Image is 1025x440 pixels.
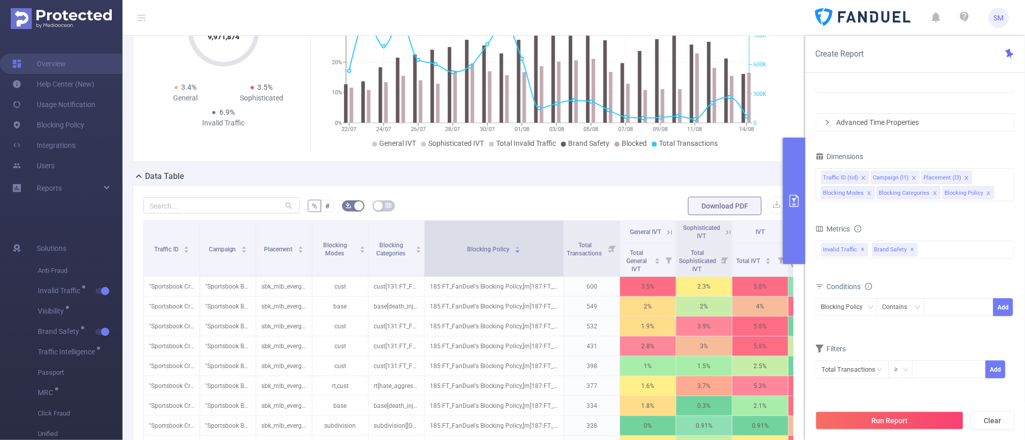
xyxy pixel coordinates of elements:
[971,411,1015,430] button: Clear
[653,126,668,133] tspan: 09/08
[993,298,1013,316] button: Add
[183,245,189,251] div: Sort
[144,297,200,316] p: "Sportsbook Creative Beta" [27356]
[256,416,312,435] p: sbk_mlb_evergreen-sil-test-prospecting-banner_il_300x250 [9640657]
[38,261,123,281] span: Anti-Fraud
[416,245,422,248] i: icon: caret-up
[659,139,718,147] span: Total Transactions
[753,32,766,39] tspan: 900K
[184,245,189,248] i: icon: caret-up
[256,337,312,356] p: sbk_mlb_evergreen-sil-test-prospecting-banner_il_300x250 [9640657]
[915,304,921,312] i: icon: down
[385,202,392,209] i: icon: table
[911,244,915,256] span: ✕
[312,356,368,376] p: cust
[145,170,184,183] h2: Data Table
[12,156,55,176] a: Users
[148,93,224,103] div: General
[425,356,564,376] p: 185:FT_FanDuel's Blocking Policy,[m]187:FT_FanDuel's Gambling Monitoring
[38,307,67,315] span: Visibility
[425,416,564,435] p: 185:FT_FanDuel's Blocking Policy,[m]187:FT_FanDuel's Gambling Monitoring
[655,260,661,263] i: icon: caret-down
[861,244,865,256] span: ✕
[298,245,304,248] i: icon: caret-up
[789,376,844,396] p: 100%
[824,119,831,125] i: icon: right
[258,83,273,91] span: 3.5%
[200,396,256,416] p: "Sportsbook Beta Testing" [280108]
[369,277,424,296] p: cust[131:FT_FanDuel's Gambling Keywords Blocking|119:FanDuel Keyword List - [DATE] [[check-only:u...
[733,356,788,376] p: 2.5%
[12,115,84,135] a: Blocking Policy
[37,178,62,198] a: Reports
[369,337,424,356] p: cust[131:FT_FanDuel's Gambling Keywords Blocking|119:FanDuel Keyword List - [DATE] [[check-only:u...
[816,49,864,59] span: Create Report
[789,297,844,316] p: 99.6%
[733,416,788,435] p: 0.91%
[332,90,342,96] tspan: 10%
[627,249,647,273] span: Total General IVT
[38,328,83,335] span: Brand Safety
[877,186,941,199] li: Blocking Categories
[12,54,66,74] a: Overview
[662,244,676,276] i: Filter menu
[256,317,312,336] p: sbk_mlb_evergreen-sil-test-prospecting-banner_nc_300x250 [9640673]
[38,287,84,294] span: Invalid Traffic
[816,114,1014,131] div: icon: rightAdvanced Time Properties
[360,245,365,248] i: icon: caret-up
[298,249,304,252] i: icon: caret-down
[894,361,905,378] div: ≥
[564,317,620,336] p: 532
[154,246,180,253] span: Traffic ID
[369,376,424,396] p: rt[hate_aggression:medium],cust[119:FanDuel Keyword List - [DATE] [[check-only:url, title, descri...
[789,356,844,376] p: 49.2%
[861,175,866,182] i: icon: close
[209,246,238,253] span: Campaign
[38,389,57,396] span: MRC
[733,297,788,316] p: 4%
[341,126,356,133] tspan: 22/07
[620,396,676,416] p: 1.8%
[335,120,342,126] tspan: 0%
[515,249,521,252] i: icon: caret-down
[515,245,521,251] div: Sort
[332,59,342,66] tspan: 20%
[376,126,391,133] tspan: 24/07
[241,245,247,251] div: Sort
[564,376,620,396] p: 377
[564,277,620,296] p: 600
[515,126,529,133] tspan: 01/08
[676,356,732,376] p: 1.5%
[903,367,909,374] i: icon: down
[739,126,754,133] tspan: 14/08
[324,242,348,257] span: Blocking Modes
[872,243,918,256] span: Brand Safety
[964,175,969,182] i: icon: close
[369,317,424,336] p: cust[131:FT_FanDuel's Gambling Keywords Blocking|119:FanDuel Keyword List - [DATE] [[check-only:u...
[369,297,424,316] p: base[death_injury_military:medium]
[765,256,771,263] div: Sort
[688,197,762,215] button: Download PDF
[200,416,256,435] p: "Sportsbook Beta Testing" [280108]
[549,126,564,133] tspan: 03/08
[737,257,762,265] span: Total IVT
[679,249,716,273] span: Total Sophisticated IVT
[37,238,66,258] span: Solutions
[369,396,424,416] p: base[death_injury_military:medium]
[312,202,317,210] span: %
[346,202,352,209] i: icon: bg-colors
[683,224,720,240] span: Sophisticated IVT
[873,171,909,185] div: Campaign (l1)
[883,299,915,316] div: Contains
[428,139,484,147] span: Sophisticated IVT
[568,139,609,147] span: Brand Safety
[879,187,930,200] div: Blocking Categories
[241,249,247,252] i: icon: caret-down
[564,356,620,376] p: 398
[827,282,872,291] span: Conditions
[312,317,368,336] p: cust
[200,376,256,396] p: "Sportsbook Beta Testing" [280108]
[379,139,416,147] span: General IVT
[37,184,62,192] span: Reports
[676,376,732,396] p: 3.7%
